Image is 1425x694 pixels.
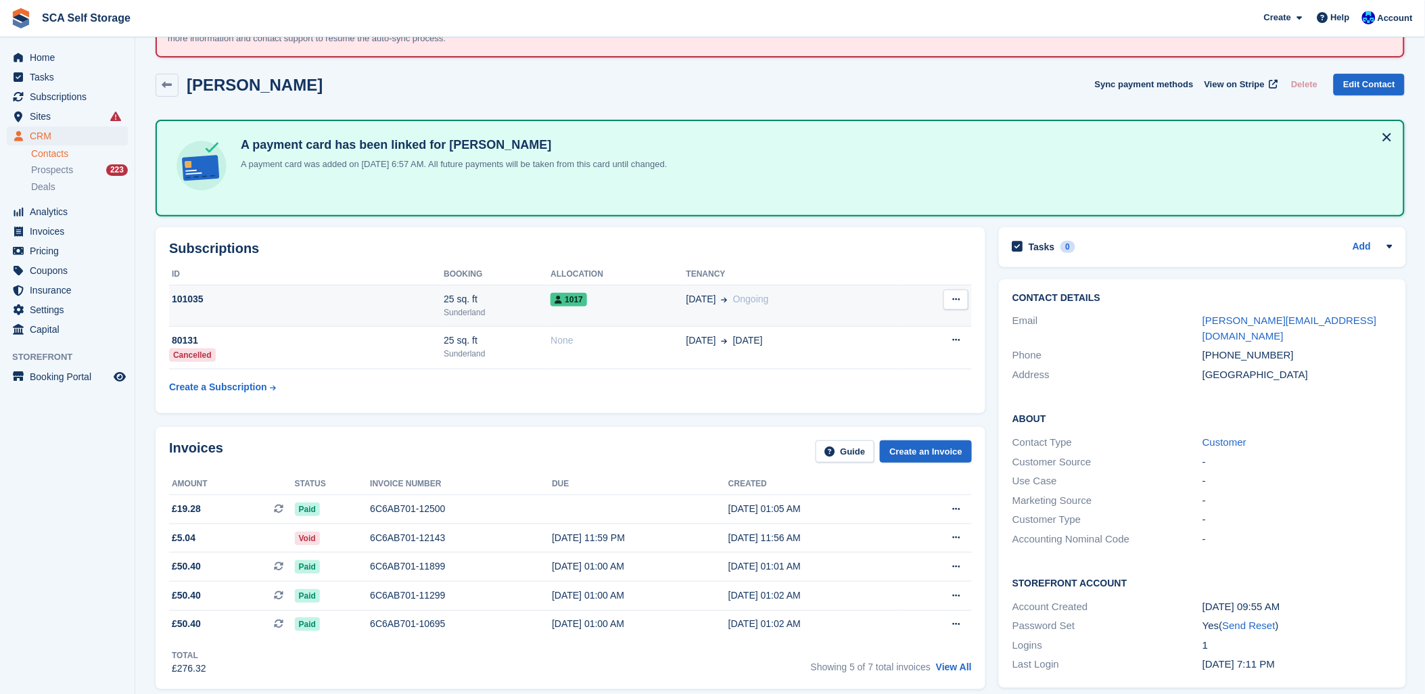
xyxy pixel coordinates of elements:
[7,320,128,339] a: menu
[30,202,111,221] span: Analytics
[733,294,769,304] span: Ongoing
[295,532,320,545] span: Void
[30,68,111,87] span: Tasks
[1202,315,1377,342] a: [PERSON_NAME][EMAIL_ADDRESS][DOMAIN_NAME]
[444,348,551,360] div: Sunderland
[1202,436,1246,448] a: Customer
[552,559,728,574] div: [DATE] 01:00 AM
[172,531,195,545] span: £5.04
[1012,367,1202,383] div: Address
[370,559,552,574] div: 6C6AB701-11899
[30,300,111,319] span: Settings
[370,531,552,545] div: 6C6AB701-12143
[30,126,111,145] span: CRM
[169,380,267,394] div: Create a Subscription
[1202,512,1393,528] div: -
[1353,239,1371,255] a: Add
[30,48,111,67] span: Home
[552,473,728,495] th: Due
[1012,293,1393,304] h2: Contact Details
[169,473,295,495] th: Amount
[172,662,206,676] div: £276.32
[1012,657,1202,672] div: Last Login
[444,264,551,285] th: Booking
[1012,638,1202,653] div: Logins
[235,137,668,153] h4: A payment card has been linked for [PERSON_NAME]
[31,181,55,193] span: Deals
[1012,411,1393,425] h2: About
[112,369,128,385] a: Preview store
[30,222,111,241] span: Invoices
[7,222,128,241] a: menu
[551,293,587,306] span: 1017
[1202,532,1393,547] div: -
[172,649,206,662] div: Total
[1012,599,1202,615] div: Account Created
[7,281,128,300] a: menu
[172,502,201,516] span: £19.28
[12,350,135,364] span: Storefront
[187,76,323,94] h2: [PERSON_NAME]
[31,180,128,194] a: Deals
[936,662,972,672] a: View All
[30,281,111,300] span: Insurance
[110,111,121,122] i: Smart entry sync failures have occurred
[1012,455,1202,470] div: Customer Source
[11,8,31,28] img: stora-icon-8386f47178a22dfd0bd8f6a31ec36ba5ce8667c1dd55bd0f319d3a0aa187defe.svg
[733,333,763,348] span: [DATE]
[1012,576,1393,589] h2: Storefront Account
[444,306,551,319] div: Sunderland
[728,559,904,574] div: [DATE] 01:01 AM
[106,164,128,176] div: 223
[169,375,276,400] a: Create a Subscription
[173,137,230,194] img: card-linked-ebf98d0992dc2aeb22e95c0e3c79077019eb2392cfd83c6a337811c24bc77127.svg
[728,617,904,631] div: [DATE] 01:02 AM
[30,241,111,260] span: Pricing
[30,367,111,386] span: Booking Portal
[295,503,320,516] span: Paid
[1223,620,1276,631] a: Send Reset
[31,164,73,177] span: Prospects
[30,87,111,106] span: Subscriptions
[1286,74,1323,96] button: Delete
[295,560,320,574] span: Paid
[7,107,128,126] a: menu
[1012,493,1202,509] div: Marketing Source
[172,588,201,603] span: £50.40
[1202,658,1275,670] time: 2025-04-02 18:11:27 UTC
[169,440,223,463] h2: Invoices
[1202,348,1393,363] div: [PHONE_NUMBER]
[728,531,904,545] div: [DATE] 11:56 AM
[1060,241,1076,253] div: 0
[1334,74,1405,96] a: Edit Contact
[169,241,972,256] h2: Subscriptions
[552,617,728,631] div: [DATE] 01:00 AM
[7,367,128,386] a: menu
[1012,618,1202,634] div: Password Set
[1012,435,1202,450] div: Contact Type
[728,502,904,516] div: [DATE] 01:05 AM
[30,261,111,280] span: Coupons
[169,264,444,285] th: ID
[169,348,216,362] div: Cancelled
[1219,620,1279,631] span: ( )
[1012,512,1202,528] div: Customer Type
[370,502,552,516] div: 6C6AB701-12500
[552,588,728,603] div: [DATE] 01:00 AM
[1202,455,1393,470] div: -
[728,473,904,495] th: Created
[370,588,552,603] div: 6C6AB701-11299
[7,68,128,87] a: menu
[444,292,551,306] div: 25 sq. ft
[7,87,128,106] a: menu
[169,292,444,306] div: 101035
[31,163,128,177] a: Prospects 223
[7,261,128,280] a: menu
[172,617,201,631] span: £50.40
[37,7,136,29] a: SCA Self Storage
[1362,11,1376,24] img: Kelly Neesham
[551,333,686,348] div: None
[551,264,686,285] th: Allocation
[1012,348,1202,363] div: Phone
[235,158,668,171] p: A payment card was added on [DATE] 6:57 AM. All future payments will be taken from this card unti...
